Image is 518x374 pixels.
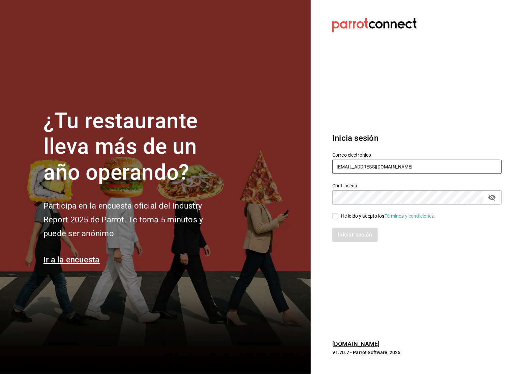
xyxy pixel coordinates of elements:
label: Correo electrónico [332,153,502,157]
a: [DOMAIN_NAME] [332,340,380,347]
label: Contraseña [332,183,502,188]
p: V1.70.7 - Parrot Software, 2025. [332,349,502,356]
input: Ingresa tu correo electrónico [332,160,502,174]
h1: ¿Tu restaurante lleva más de un año operando? [43,108,225,186]
button: passwordField [486,192,498,203]
h2: Participa en la encuesta oficial del Industry Report 2025 de Parrot. Te toma 5 minutos y puede se... [43,199,225,240]
a: Términos y condiciones. [385,213,435,219]
h3: Inicia sesión [332,132,502,144]
a: Ir a la encuesta [43,255,100,264]
div: He leído y acepto los [341,213,435,220]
